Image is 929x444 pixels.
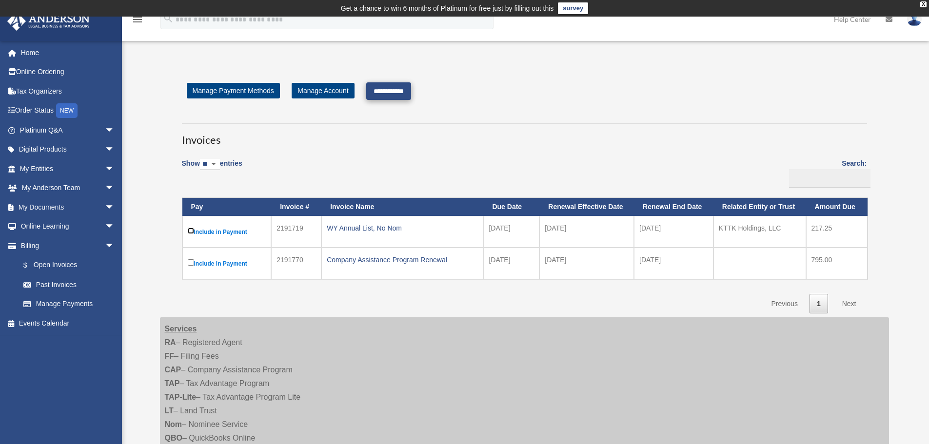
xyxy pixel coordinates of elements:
i: search [163,13,174,24]
td: 2191770 [271,248,321,279]
th: Renewal Effective Date: activate to sort column ascending [539,198,634,216]
img: Anderson Advisors Platinum Portal [4,12,93,31]
label: Show entries [182,157,242,180]
a: My Documentsarrow_drop_down [7,197,129,217]
a: 1 [810,294,828,314]
a: $Open Invoices [14,255,119,275]
th: Due Date: activate to sort column ascending [483,198,539,216]
input: Include in Payment [188,259,194,266]
span: arrow_drop_down [105,159,124,179]
td: [DATE] [634,248,713,279]
strong: Nom [165,420,182,428]
a: Order StatusNEW [7,101,129,121]
label: Search: [786,157,867,188]
td: KTTK Holdings, LLC [713,216,806,248]
div: WY Annual List, No Nom [327,221,478,235]
div: NEW [56,103,78,118]
a: Tax Organizers [7,81,129,101]
label: Include in Payment [188,257,266,270]
a: Billingarrow_drop_down [7,236,124,255]
a: Past Invoices [14,275,124,294]
img: User Pic [907,12,922,26]
span: arrow_drop_down [105,197,124,217]
strong: CAP [165,366,181,374]
td: [DATE] [483,216,539,248]
span: arrow_drop_down [105,120,124,140]
span: arrow_drop_down [105,236,124,256]
strong: FF [165,352,175,360]
strong: Services [165,325,197,333]
i: menu [132,14,143,25]
div: Get a chance to win 6 months of Platinum for free just by filling out this [341,2,554,14]
a: Platinum Q&Aarrow_drop_down [7,120,129,140]
td: [DATE] [634,216,713,248]
label: Include in Payment [188,226,266,238]
th: Renewal End Date: activate to sort column ascending [634,198,713,216]
td: [DATE] [539,216,634,248]
a: Manage Payments [14,294,124,314]
a: Online Ordering [7,62,129,82]
strong: RA [165,338,176,347]
th: Related Entity or Trust: activate to sort column ascending [713,198,806,216]
a: Events Calendar [7,313,129,333]
a: Home [7,43,129,62]
h3: Invoices [182,123,867,148]
td: 217.25 [806,216,868,248]
span: $ [29,259,34,271]
th: Invoice #: activate to sort column ascending [271,198,321,216]
input: Include in Payment [188,228,194,234]
span: arrow_drop_down [105,140,124,160]
th: Invoice Name: activate to sort column ascending [321,198,483,216]
a: My Anderson Teamarrow_drop_down [7,178,129,198]
a: Digital Productsarrow_drop_down [7,140,129,159]
a: Manage Payment Methods [187,83,280,98]
strong: TAP-Lite [165,393,197,401]
strong: LT [165,406,174,415]
a: survey [558,2,588,14]
td: [DATE] [483,248,539,279]
strong: TAP [165,379,180,387]
div: close [920,1,927,7]
th: Amount Due: activate to sort column ascending [806,198,868,216]
div: Company Assistance Program Renewal [327,253,478,267]
td: 795.00 [806,248,868,279]
strong: QBO [165,434,182,442]
td: 2191719 [271,216,321,248]
a: My Entitiesarrow_drop_down [7,159,129,178]
a: Online Learningarrow_drop_down [7,217,129,236]
a: Next [835,294,864,314]
a: menu [132,17,143,25]
th: Pay: activate to sort column descending [182,198,272,216]
a: Previous [764,294,805,314]
span: arrow_drop_down [105,217,124,237]
span: arrow_drop_down [105,178,124,198]
a: Manage Account [292,83,354,98]
input: Search: [789,169,870,188]
select: Showentries [200,159,220,170]
td: [DATE] [539,248,634,279]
